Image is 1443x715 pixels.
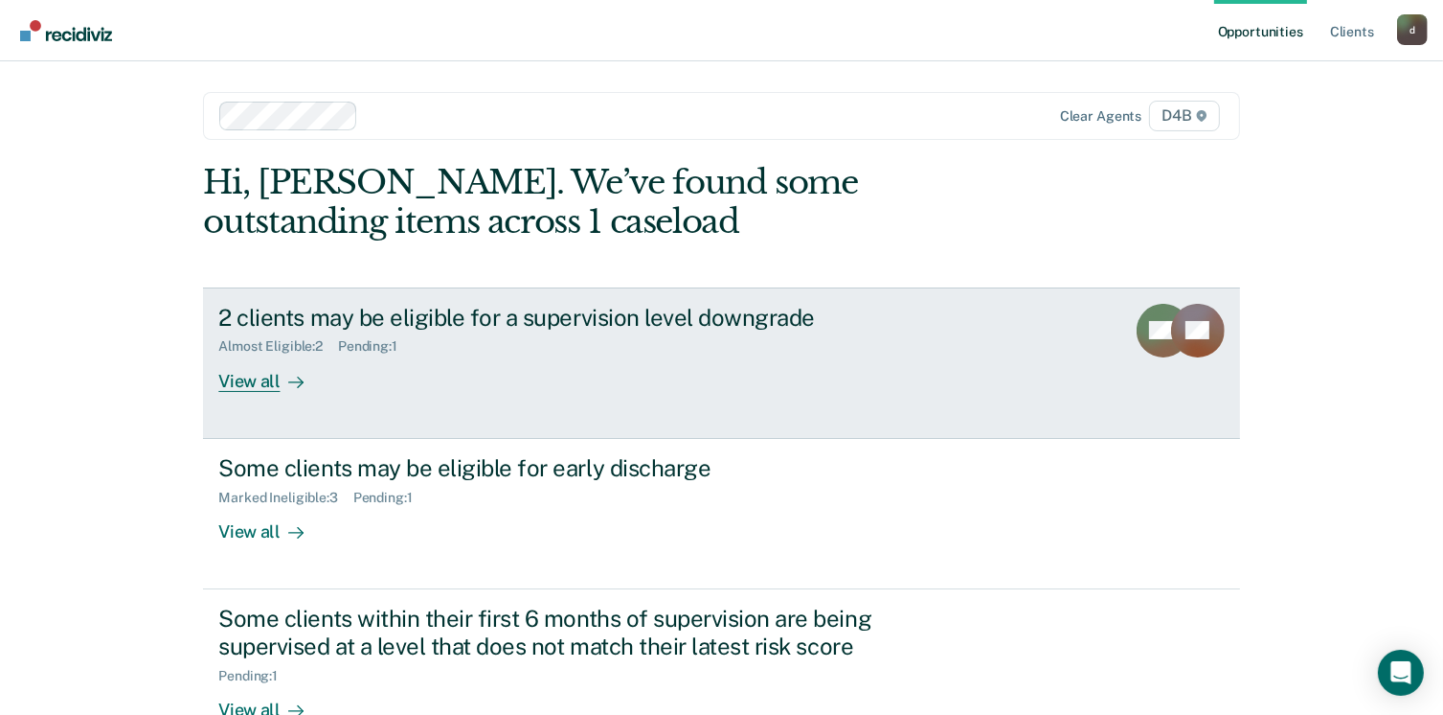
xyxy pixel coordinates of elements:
div: Marked Ineligible : 3 [218,490,352,506]
div: 2 clients may be eligible for a supervision level downgrade [218,304,891,332]
div: Pending : 1 [218,668,293,684]
button: Profile dropdown button [1397,14,1428,45]
span: D4B [1149,101,1219,131]
img: Recidiviz [20,20,112,41]
div: View all [218,505,326,542]
div: Hi, [PERSON_NAME]. We’ve found some outstanding items across 1 caseload [203,163,1032,242]
div: Some clients may be eligible for early discharge [218,454,891,482]
div: Clear agents [1060,108,1141,125]
div: Pending : 1 [338,338,413,355]
div: Pending : 1 [353,490,428,506]
a: Some clients may be eligible for early dischargeMarked Ineligible:3Pending:1View all [203,439,1239,589]
div: d [1397,14,1428,45]
a: 2 clients may be eligible for a supervision level downgradeAlmost Eligible:2Pending:1View all [203,288,1239,439]
div: View all [218,355,326,392]
div: Open Intercom Messenger [1378,650,1424,696]
div: Almost Eligible : 2 [218,338,338,355]
div: Some clients within their first 6 months of supervision are being supervised at a level that does... [218,605,891,660]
